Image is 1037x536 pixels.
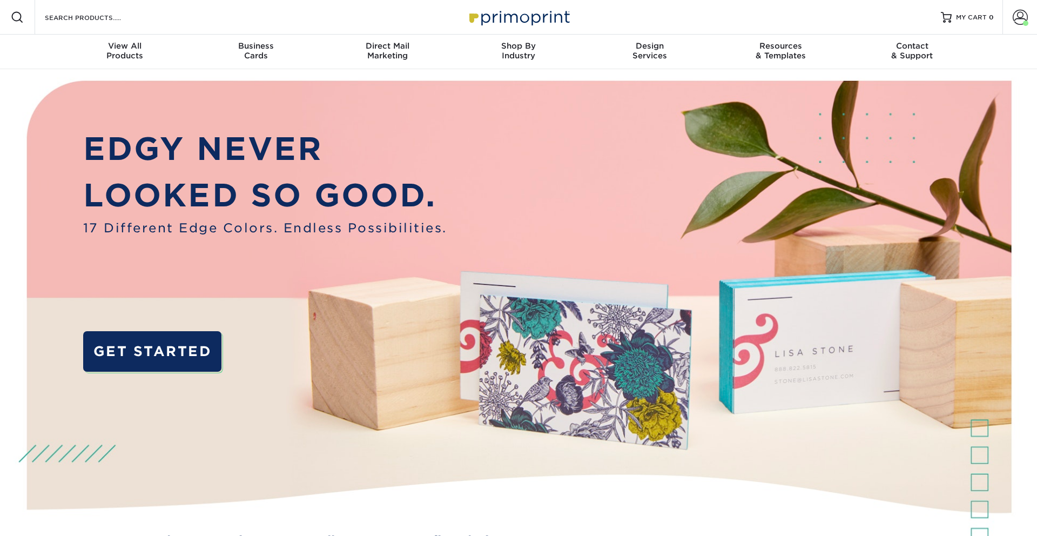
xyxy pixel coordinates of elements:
a: Direct MailMarketing [322,35,453,69]
div: Industry [453,41,584,61]
span: Direct Mail [322,41,453,51]
div: & Templates [715,41,846,61]
span: Resources [715,41,846,51]
p: EDGY NEVER [83,126,447,172]
a: View AllProducts [59,35,191,69]
span: 17 Different Edge Colors. Endless Possibilities. [83,219,447,238]
a: Contact& Support [846,35,978,69]
span: View All [59,41,191,51]
p: LOOKED SO GOOD. [83,172,447,219]
a: Resources& Templates [715,35,846,69]
span: Business [191,41,322,51]
div: Products [59,41,191,61]
img: Primoprint [464,5,573,29]
div: & Support [846,41,978,61]
div: Cards [191,41,322,61]
input: SEARCH PRODUCTS..... [44,11,149,24]
a: DesignServices [584,35,715,69]
div: Marketing [322,41,453,61]
span: MY CART [956,13,987,22]
a: Shop ByIndustry [453,35,584,69]
span: Shop By [453,41,584,51]
a: BusinessCards [191,35,322,69]
span: Contact [846,41,978,51]
div: Services [584,41,715,61]
a: GET STARTED [83,331,222,372]
span: Design [584,41,715,51]
span: 0 [989,14,994,21]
